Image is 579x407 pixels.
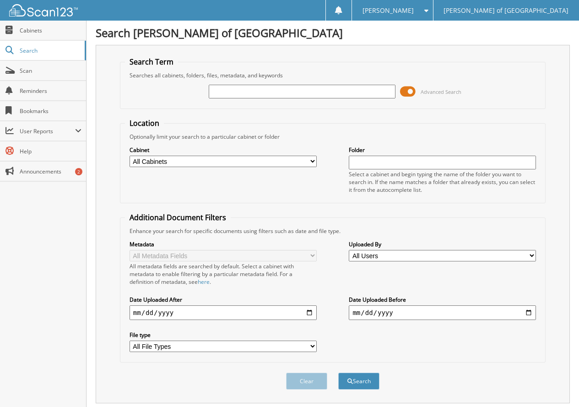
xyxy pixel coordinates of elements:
[130,262,317,286] div: All metadata fields are searched by default. Select a cabinet with metadata to enable filtering b...
[349,170,536,194] div: Select a cabinet and begin typing the name of the folder you want to search in. If the name match...
[363,8,414,13] span: [PERSON_NAME]
[349,146,536,154] label: Folder
[20,168,81,175] span: Announcements
[130,296,317,304] label: Date Uploaded After
[125,133,541,141] div: Optionally limit your search to a particular cabinet or folder
[125,57,178,67] legend: Search Term
[349,240,536,248] label: Uploaded By
[130,305,317,320] input: start
[20,107,81,115] span: Bookmarks
[130,240,317,248] label: Metadata
[130,331,317,339] label: File type
[338,373,379,390] button: Search
[444,8,568,13] span: [PERSON_NAME] of [GEOGRAPHIC_DATA]
[349,296,536,304] label: Date Uploaded Before
[125,212,231,222] legend: Additional Document Filters
[9,4,78,16] img: scan123-logo-white.svg
[20,127,75,135] span: User Reports
[20,87,81,95] span: Reminders
[533,363,579,407] iframe: Chat Widget
[20,67,81,75] span: Scan
[125,227,541,235] div: Enhance your search for specific documents using filters such as date and file type.
[125,118,164,128] legend: Location
[130,146,317,154] label: Cabinet
[20,147,81,155] span: Help
[75,168,82,175] div: 2
[20,47,80,54] span: Search
[125,71,541,79] div: Searches all cabinets, folders, files, metadata, and keywords
[421,88,461,95] span: Advanced Search
[20,27,81,34] span: Cabinets
[96,25,570,40] h1: Search [PERSON_NAME] of [GEOGRAPHIC_DATA]
[286,373,327,390] button: Clear
[198,278,210,286] a: here
[349,305,536,320] input: end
